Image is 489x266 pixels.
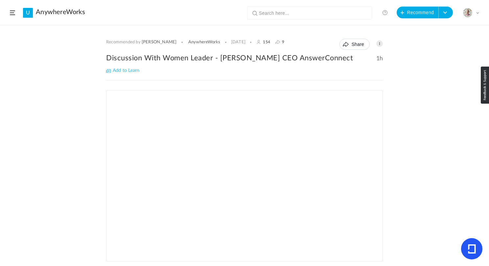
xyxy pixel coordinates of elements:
[106,68,139,73] span: Add to Learn
[23,8,33,18] a: U
[142,40,177,45] a: [PERSON_NAME]
[106,40,141,45] span: Recommended by
[397,7,439,18] button: Recommend
[106,91,383,261] iframe: YouTube video player
[259,7,363,20] input: Search here...
[231,40,245,45] div: [DATE]
[263,40,270,44] span: 154
[481,67,489,104] img: loop_feedback_btn.png
[463,8,472,17] img: julia-s-version-gybnm-profile-picture-frame-2024-template-16.png
[36,8,85,16] a: AnywhereWorks
[188,40,221,45] a: AnywhereWorks
[376,55,383,62] span: 1h
[106,53,383,63] h2: Discussion With Women Leader - [PERSON_NAME] CEO AnswerConnect
[352,42,364,47] span: Share
[339,39,370,50] button: Share
[282,40,284,44] span: 9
